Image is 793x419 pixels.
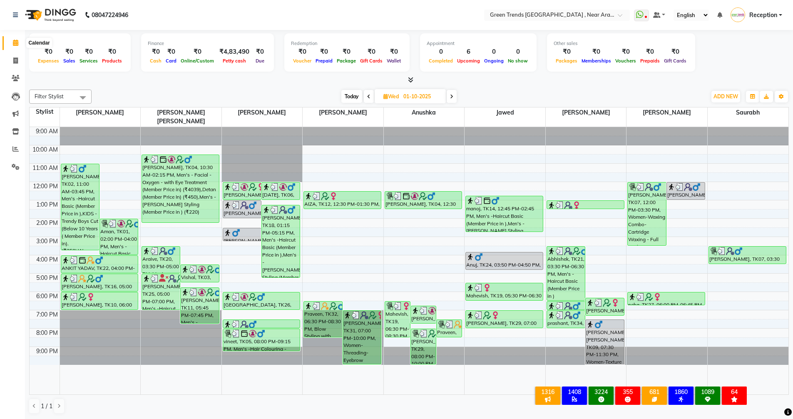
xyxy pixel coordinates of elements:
[148,40,267,47] div: Finance
[590,388,612,396] div: 3224
[506,47,530,57] div: 0
[711,91,740,102] button: ADD NEW
[667,182,705,200] div: [PERSON_NAME], TK07, 12:00 PM-01:00 PM, Women- Waxing -Full Arms (Member Price in)
[304,302,342,337] div: Praveen, TK32, 06:30 PM-08:30 PM, Blow Styling with Shampoo & Conditioning - Short/Medium ( Membe...
[358,58,385,64] span: Gift Cards
[61,256,138,273] div: ANKIT YADAV, TK22, 04:00 PM-05:00 PM, Men's -[PERSON_NAME] Styling (Member Price in ) (₹220)
[662,47,689,57] div: ₹0
[427,40,530,47] div: Appointment
[670,388,692,396] div: 1860
[35,347,60,356] div: 9:00 PM
[142,155,219,222] div: [PERSON_NAME], TK04, 10:30 AM-02:15 PM, Men's - Facial - Oxygen - with Eye Treatment (Member Pric...
[36,40,124,47] div: Total
[586,298,624,315] div: [PERSON_NAME], TK28, 06:20 PM-07:20 PM, Women-Haircuts-Advanced Cut with in-curls / Out-Curls Blo...
[313,47,335,57] div: ₹0
[554,40,689,47] div: Other sales
[708,107,788,118] span: Saurabh
[731,7,745,22] img: Reception
[547,311,585,328] div: prashant, TK34, 07:00 PM-08:00 PM, Men's -Shave (Price in )
[291,58,313,64] span: Voucher
[341,90,362,103] span: Today
[35,237,60,246] div: 3:00 PM
[61,47,77,57] div: ₹0
[148,47,164,57] div: ₹0
[35,200,60,209] div: 1:00 PM
[546,107,626,118] span: [PERSON_NAME]
[31,182,60,191] div: 12:00 PM
[482,47,506,57] div: 0
[36,47,61,57] div: ₹0
[482,58,506,64] span: Ongoing
[313,58,335,64] span: Prepaid
[61,292,138,309] div: [PERSON_NAME], TK10, 06:00 PM-07:00 PM, Men's -Haircut Basic (Member Price in ) (₹250)
[216,47,253,57] div: ₹4,83,490
[148,58,164,64] span: Cash
[547,247,585,300] div: Abhishek, TK21, 03:30 PM-06:30 PM, Men's -Haircut Basic (Member Price in ) (₹250),Men's -[PERSON_...
[179,47,216,57] div: ₹0
[303,107,383,118] span: [PERSON_NAME]
[35,219,60,227] div: 2:00 PM
[554,47,579,57] div: ₹0
[455,58,482,64] span: Upcoming
[34,127,60,136] div: 9:00 AM
[466,283,543,300] div: Mahevish, TK19, 05:30 PM-06:30 PM, Women-Haircuts-Advanced Cut with in-curls / Out-Curls Blow dry...
[335,47,358,57] div: ₹0
[223,320,300,328] div: Sandeep, TK33, 07:30 PM-08:00 PM, KIDS -Trendy Boys Cut (Below 10 Years (Price in).
[92,3,128,27] b: 08047224946
[21,3,78,27] img: logo
[638,58,662,64] span: Prepaids
[411,306,436,323] div: [PERSON_NAME], TK30, 06:45 PM-07:45 PM, Women-Threading-Eyebrow (Member Price in)
[291,40,403,47] div: Redemption
[179,58,216,64] span: Online/Custom
[164,47,179,57] div: ₹0
[254,58,266,64] span: Due
[709,247,786,264] div: [PERSON_NAME], TK07, 03:30 PM-04:30 PM, Men's -Mint-O-Kool Pedicure (Member Price in) (₹789)
[262,182,300,200] div: [DATE], TK06, 12:00 PM-01:00 PM, Men's -Haircut Basic (Member Price in )
[41,402,52,411] span: 1 / 1
[61,274,138,291] div: [PERSON_NAME], TK16, 05:00 PM-06:00 PM, Men's -Haircut Basic (Member Price in )
[223,329,300,351] div: vineet, TK05, 08:00 PM-09:15 PM, Men's -Hair Colouring - [MEDICAL_DATA] Free (Member Price in),De...
[221,58,248,64] span: Petty cash
[343,311,381,364] div: [PERSON_NAME], TK31, 07:00 PM-10:00 PM, Women-Threading-Eyebrow (Member Price in) (₹50),Women-Thr...
[358,47,385,57] div: ₹0
[586,320,624,364] div: [PERSON_NAME] [PERSON_NAME], TK09, 07:30 PM-11:30 PM, Women-Texture Change Treatments-Natural Str...
[60,107,141,118] span: [PERSON_NAME]
[30,107,60,116] div: Stylist
[35,93,64,100] span: Filter Stylist
[749,11,777,20] span: Reception
[304,192,381,209] div: AIZA, TK12, 12:30 PM-01:30 PM, Women-Haircuts-Basic Cut with blast dry (member price in) (₹380)
[437,320,462,337] div: Praveen, TK32, 07:30 PM-08:30 PM, Women-Threading-Eyebrow (Member Price in) (₹50)
[427,47,455,57] div: 0
[35,292,60,301] div: 6:00 PM
[466,311,543,328] div: [PERSON_NAME], TK29, 07:00 PM-08:00 PM, Men's -Haircut Basic (Member Price in )
[222,107,303,118] span: [PERSON_NAME]
[142,274,180,309] div: [PERSON_NAME], TK25, 05:00 PM-07:00 PM, Men's -Haircut Basic (Member Price in ) (₹250),Men's -Sha...
[164,58,179,64] span: Card
[638,47,662,57] div: ₹0
[100,219,138,254] div: Aman, TK01, 02:00 PM-04:00 PM, Men's -Haircut Basic (Member Price in ),Men's -[PERSON_NAME] Styli...
[401,90,442,103] input: 2025-10-01
[181,288,219,323] div: [PERSON_NAME], TK11, 05:45 PM-07:45 PM, Men's -[PERSON_NAME] Styling (Member Price in ) (₹220),Me...
[628,182,666,245] div: [PERSON_NAME], TK07, 12:00 PM-03:30 PM, Women-Waxing Combo-Cartridge Waxing - Full Back + [MEDICA...
[537,388,559,396] div: 1316
[100,47,124,57] div: ₹0
[223,182,261,200] div: [PERSON_NAME], TK13, 12:00 PM-01:00 PM, Men's -Shave (Member Price in )
[547,201,624,209] div: [PERSON_NAME], TK15, 01:00 PM-01:30 PM, KIDS -Trendy Boys Cut (Below 10 Years ( Member Price in)....
[31,164,60,172] div: 11:00 AM
[427,58,455,64] span: Completed
[223,292,300,309] div: [GEOGRAPHIC_DATA], TK26, 06:00 PM-07:00 PM, Men's -Shave (Member Price in )
[506,58,530,64] span: No show
[35,274,60,282] div: 5:00 PM
[384,107,465,118] span: Anushka
[223,201,261,218] div: [PERSON_NAME], TK07, 01:00 PM-02:00 PM, Men's -Haircut Basic (Member Price in )
[142,247,180,273] div: Araive, TK20, 03:30 PM-05:00 PM, Men's -Haircut Basic (Price in ) (₹300),Men's -Shave (Price in )...
[141,107,221,127] span: [PERSON_NAME] [PERSON_NAME]
[579,47,613,57] div: ₹0
[35,329,60,337] div: 8:00 PM
[262,205,300,277] div: [PERSON_NAME], TK18, 01:15 PM-05:15 PM, Men's -Haircut Basic (Member Price in ),Men's -[PERSON_NA...
[644,388,665,396] div: 681
[385,47,403,57] div: ₹0
[181,265,219,282] div: Vishal, TK03, 04:30 PM-05:30 PM, Men's -[PERSON_NAME] Styling (Member Price in ) (₹220)
[77,47,100,57] div: ₹0
[554,58,579,64] span: Packages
